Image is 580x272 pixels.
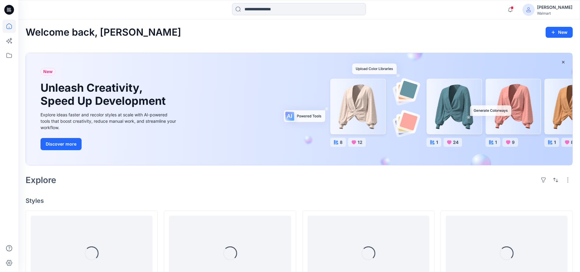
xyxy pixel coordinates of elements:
a: Discover more [40,138,178,150]
span: New [43,68,53,75]
button: New [546,27,573,38]
h2: Welcome back, [PERSON_NAME] [26,27,181,38]
div: Explore ideas faster and recolor styles at scale with AI-powered tools that boost creativity, red... [40,111,178,131]
h2: Explore [26,175,56,185]
button: Discover more [40,138,82,150]
h1: Unleash Creativity, Speed Up Development [40,81,168,108]
svg: avatar [526,7,531,12]
div: [PERSON_NAME] [537,4,572,11]
div: Walmart [537,11,572,16]
h4: Styles [26,197,573,204]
